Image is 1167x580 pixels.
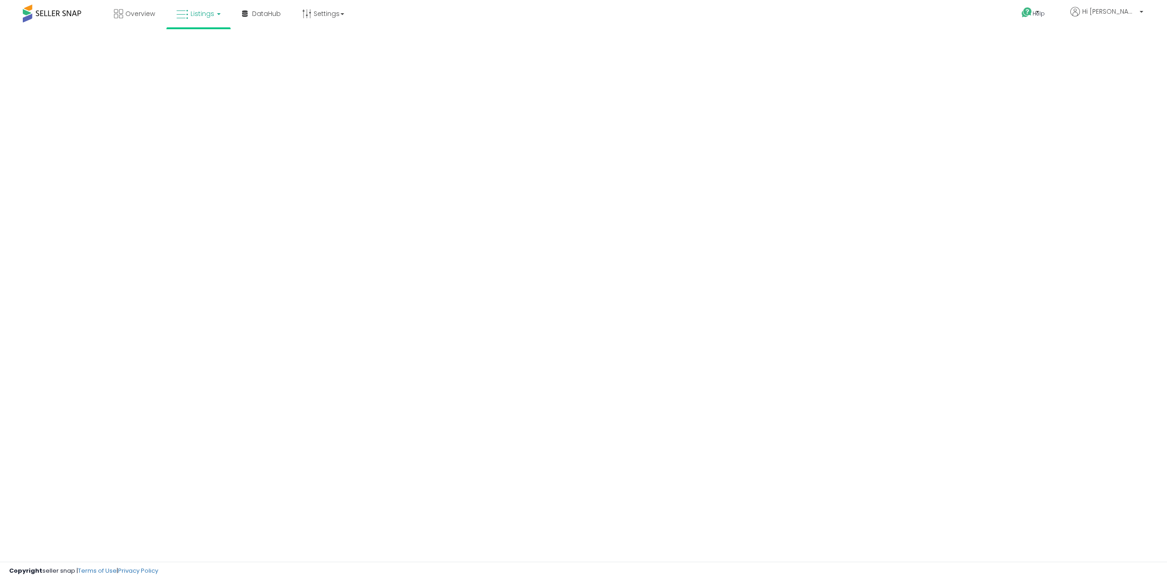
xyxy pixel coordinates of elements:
span: Overview [125,9,155,18]
span: Listings [191,9,214,18]
span: DataHub [252,9,281,18]
span: Help [1033,10,1045,17]
a: Hi [PERSON_NAME] [1070,7,1143,27]
i: Get Help [1021,7,1033,18]
span: Hi [PERSON_NAME] [1082,7,1137,16]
